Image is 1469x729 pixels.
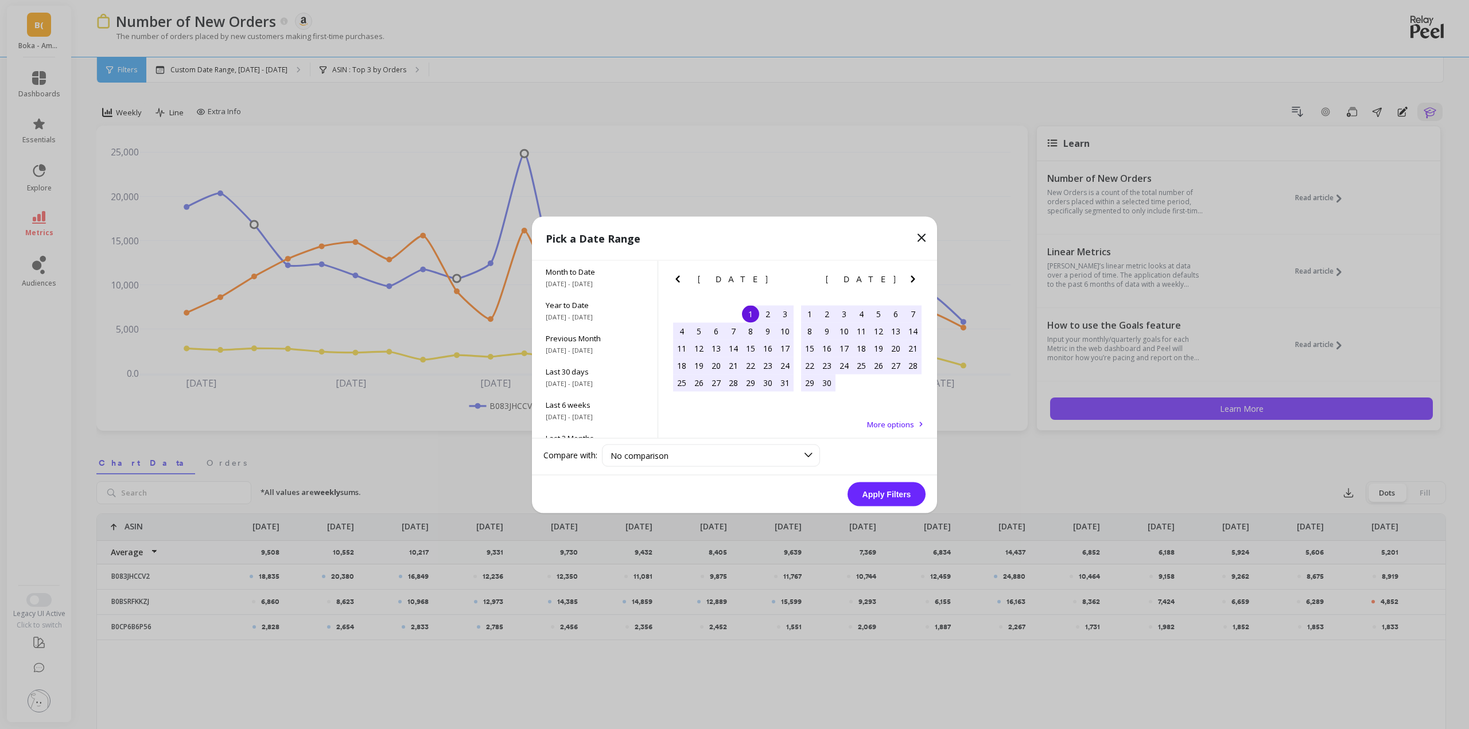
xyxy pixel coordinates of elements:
div: Choose Thursday, May 8th, 2025 [742,322,759,340]
div: Choose Tuesday, June 3rd, 2025 [835,305,853,322]
span: [DATE] [826,274,897,283]
div: Choose Sunday, June 8th, 2025 [801,322,818,340]
div: Choose Thursday, May 1st, 2025 [742,305,759,322]
div: Choose Tuesday, May 6th, 2025 [708,322,725,340]
div: Choose Monday, June 30th, 2025 [818,374,835,391]
div: Choose Friday, May 16th, 2025 [759,340,776,357]
div: Choose Wednesday, May 28th, 2025 [725,374,742,391]
div: Choose Friday, May 23rd, 2025 [759,357,776,374]
div: Choose Wednesday, May 21st, 2025 [725,357,742,374]
span: Previous Month [546,333,644,343]
div: Choose Friday, June 27th, 2025 [887,357,904,374]
label: Compare with: [543,450,597,461]
span: [DATE] - [DATE] [546,412,644,421]
span: Year to Date [546,299,644,310]
span: Last 30 days [546,366,644,376]
div: Choose Thursday, June 26th, 2025 [870,357,887,374]
span: More options [867,419,914,429]
div: Choose Saturday, June 14th, 2025 [904,322,922,340]
span: [DATE] - [DATE] [546,279,644,288]
div: Choose Thursday, May 15th, 2025 [742,340,759,357]
div: Choose Thursday, June 12th, 2025 [870,322,887,340]
div: Choose Sunday, June 22nd, 2025 [801,357,818,374]
div: Choose Monday, June 16th, 2025 [818,340,835,357]
div: Choose Monday, May 26th, 2025 [690,374,708,391]
div: Choose Sunday, May 11th, 2025 [673,340,690,357]
div: Choose Wednesday, June 11th, 2025 [853,322,870,340]
div: Choose Wednesday, June 25th, 2025 [853,357,870,374]
div: Choose Tuesday, May 20th, 2025 [708,357,725,374]
span: [DATE] - [DATE] [546,345,644,354]
p: Pick a Date Range [546,230,640,246]
div: Choose Thursday, May 29th, 2025 [742,374,759,391]
span: Last 3 Months [546,432,644,443]
div: Choose Tuesday, May 27th, 2025 [708,374,725,391]
div: Choose Monday, June 23rd, 2025 [818,357,835,374]
div: Choose Saturday, May 3rd, 2025 [776,305,794,322]
div: Choose Tuesday, June 10th, 2025 [835,322,853,340]
div: Choose Sunday, May 18th, 2025 [673,357,690,374]
div: Choose Monday, May 19th, 2025 [690,357,708,374]
div: Choose Saturday, May 17th, 2025 [776,340,794,357]
div: Choose Saturday, May 24th, 2025 [776,357,794,374]
div: Choose Friday, June 20th, 2025 [887,340,904,357]
div: Choose Friday, May 9th, 2025 [759,322,776,340]
button: Previous Month [671,272,689,290]
div: month 2025-06 [801,305,922,391]
div: Choose Saturday, June 21st, 2025 [904,340,922,357]
div: Choose Wednesday, May 14th, 2025 [725,340,742,357]
button: Previous Month [799,272,817,290]
div: Choose Wednesday, June 4th, 2025 [853,305,870,322]
button: Apply Filters [848,482,926,506]
div: Choose Saturday, May 31st, 2025 [776,374,794,391]
div: Choose Thursday, June 19th, 2025 [870,340,887,357]
div: Choose Monday, June 9th, 2025 [818,322,835,340]
div: Choose Tuesday, June 24th, 2025 [835,357,853,374]
div: Choose Sunday, June 1st, 2025 [801,305,818,322]
span: No comparison [611,450,669,461]
div: Choose Saturday, May 10th, 2025 [776,322,794,340]
div: Choose Wednesday, June 18th, 2025 [853,340,870,357]
div: Choose Saturday, June 28th, 2025 [904,357,922,374]
div: Choose Monday, June 2nd, 2025 [818,305,835,322]
div: Choose Monday, May 5th, 2025 [690,322,708,340]
div: Choose Saturday, June 7th, 2025 [904,305,922,322]
div: Choose Thursday, May 22nd, 2025 [742,357,759,374]
div: Choose Wednesday, May 7th, 2025 [725,322,742,340]
span: Month to Date [546,266,644,276]
span: [DATE] - [DATE] [546,312,644,321]
div: Choose Sunday, May 25th, 2025 [673,374,690,391]
div: Choose Friday, June 13th, 2025 [887,322,904,340]
div: Choose Tuesday, May 13th, 2025 [708,340,725,357]
div: Choose Friday, June 6th, 2025 [887,305,904,322]
span: Last 6 weeks [546,399,644,410]
span: [DATE] - [DATE] [546,379,644,388]
div: Choose Friday, May 2nd, 2025 [759,305,776,322]
div: Choose Sunday, June 15th, 2025 [801,340,818,357]
div: Choose Sunday, May 4th, 2025 [673,322,690,340]
div: Choose Friday, May 30th, 2025 [759,374,776,391]
div: Choose Tuesday, June 17th, 2025 [835,340,853,357]
button: Next Month [778,272,796,290]
button: Next Month [906,272,924,290]
div: month 2025-05 [673,305,794,391]
div: Choose Monday, May 12th, 2025 [690,340,708,357]
div: Choose Sunday, June 29th, 2025 [801,374,818,391]
span: [DATE] [698,274,770,283]
div: Choose Thursday, June 5th, 2025 [870,305,887,322]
